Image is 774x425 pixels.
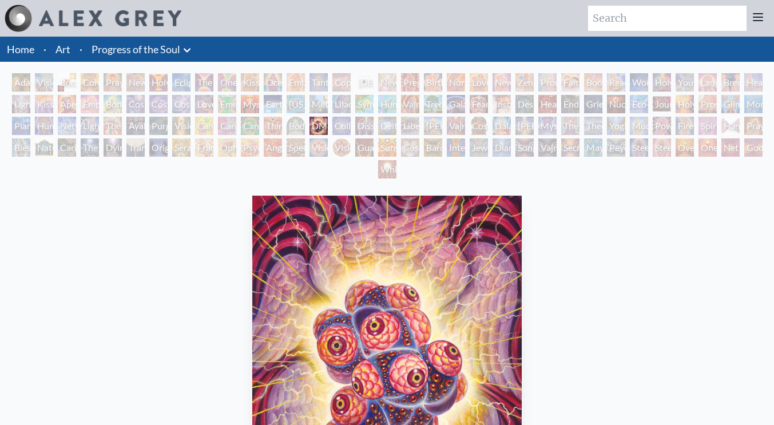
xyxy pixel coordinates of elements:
div: Human Geometry [35,117,53,135]
div: Lightworker [81,117,99,135]
div: Newborn [378,73,396,92]
div: Dissectional Art for Tool's Lateralus CD [355,117,374,135]
div: Aperture [58,95,76,113]
div: Fractal Eyes [195,138,213,157]
div: Cosmic Artist [149,95,168,113]
div: Cannabacchus [241,117,259,135]
div: Reading [607,73,625,92]
div: Humming Bird [378,95,396,113]
div: Laughing Man [698,73,717,92]
div: Lightweaver [12,95,30,113]
div: Metamorphosis [309,95,328,113]
div: Dalai Lama [493,117,511,135]
div: Cosmic Lovers [172,95,190,113]
div: Networks [58,117,76,135]
li: · [75,37,87,62]
div: Promise [538,73,557,92]
div: Blessing Hand [12,138,30,157]
div: Angel Skin [264,138,282,157]
div: Seraphic Transport Docking on the Third Eye [172,138,190,157]
div: Tree & Person [424,95,442,113]
div: Empowerment [81,95,99,113]
div: Boo-boo [584,73,602,92]
div: Body, Mind, Spirit [58,73,76,92]
div: Yogi & the Möbius Sphere [607,117,625,135]
div: Mayan Being [584,138,602,157]
div: Cannabis Mudra [195,117,213,135]
div: Nature of Mind [35,138,53,157]
div: DMT - The Spirit Molecule [309,117,328,135]
a: Home [7,43,34,55]
div: One [698,138,717,157]
div: Ophanic Eyelash [218,138,236,157]
div: Emerald Grail [218,95,236,113]
div: Embracing [287,73,305,92]
div: [PERSON_NAME] [424,117,442,135]
div: Nursing [447,73,465,92]
a: Art [55,41,70,57]
div: Bardo Being [424,138,442,157]
div: Ayahuasca Visitation [126,117,145,135]
div: Sunyata [378,138,396,157]
div: Steeplehead 2 [653,138,671,157]
div: Peyote Being [607,138,625,157]
div: Godself [744,138,763,157]
div: Love Circuit [470,73,488,92]
div: Love is a Cosmic Force [195,95,213,113]
div: Breathing [721,73,740,92]
div: Original Face [149,138,168,157]
div: Mystic Eye [538,117,557,135]
div: Kiss of the [MEDICAL_DATA] [35,95,53,113]
div: Holy Grail [149,73,168,92]
div: Collective Vision [332,117,351,135]
div: White Light [378,160,396,178]
div: Wonder [630,73,648,92]
div: Vajra Horse [401,95,419,113]
div: Guardian of Infinite Vision [355,138,374,157]
div: Net of Being [721,138,740,157]
div: Purging [149,117,168,135]
div: Ocean of Love Bliss [264,73,282,92]
li: · [39,37,51,62]
div: Mudra [630,117,648,135]
div: Copulating [332,73,351,92]
div: Zena Lotus [515,73,534,92]
div: Song of Vajra Being [515,138,534,157]
div: Firewalking [676,117,694,135]
div: The Seer [561,117,579,135]
div: Bond [104,95,122,113]
div: Spirit Animates the Flesh [698,117,717,135]
div: Lilacs [332,95,351,113]
div: Holy Fire [676,95,694,113]
div: [DEMOGRAPHIC_DATA] Embryo [355,73,374,92]
div: Pregnancy [401,73,419,92]
div: Cosmic [DEMOGRAPHIC_DATA] [470,117,488,135]
div: Eclipse [172,73,190,92]
div: The Soul Finds It's Way [81,138,99,157]
div: Third Eye Tears of Joy [264,117,282,135]
div: Kissing [241,73,259,92]
div: Oversoul [676,138,694,157]
div: [PERSON_NAME] [515,117,534,135]
div: Deities & Demons Drinking from the Milky Pool [378,117,396,135]
div: [US_STATE] Song [287,95,305,113]
div: Vajra Guru [447,117,465,135]
div: Caring [58,138,76,157]
div: Psychomicrograph of a Fractal Paisley Cherub Feather Tip [241,138,259,157]
div: Eco-Atlas [630,95,648,113]
div: Steeplehead 1 [630,138,648,157]
div: Mysteriosa 2 [241,95,259,113]
div: Contemplation [81,73,99,92]
div: Headache [538,95,557,113]
div: The Shulgins and their Alchemical Angels [104,117,122,135]
div: New Family [493,73,511,92]
div: Nuclear Crucifixion [607,95,625,113]
div: Cosmic Creativity [126,95,145,113]
input: Search [588,6,747,31]
div: Journey of the Wounded Healer [653,95,671,113]
div: Praying Hands [744,117,763,135]
div: Jewel Being [470,138,488,157]
div: New Man New Woman [126,73,145,92]
div: Praying [104,73,122,92]
div: Healing [744,73,763,92]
